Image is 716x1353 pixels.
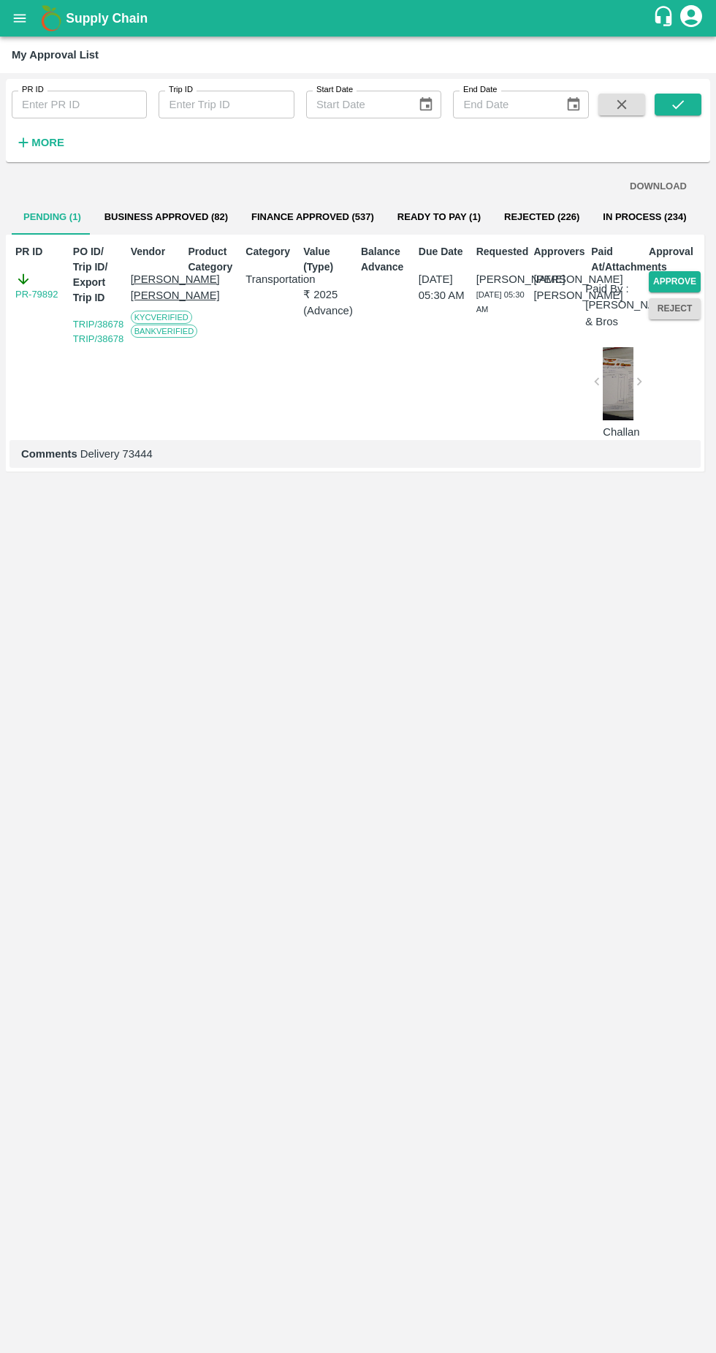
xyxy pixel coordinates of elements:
[560,91,587,118] button: Choose date
[476,271,528,287] p: [PERSON_NAME]
[361,244,413,275] p: Balance Advance
[649,271,701,292] button: Approve
[585,281,674,330] p: Paid By : [PERSON_NAME] & Bros
[492,200,591,235] button: Rejected (226)
[603,424,633,440] p: Challan
[306,91,406,118] input: Start Date
[245,271,297,287] p: Transportation
[37,4,66,33] img: logo
[15,287,58,302] a: PR-79892
[463,84,497,96] label: End Date
[533,287,585,303] p: [PERSON_NAME]
[303,244,355,275] p: Value (Type)
[12,45,99,64] div: My Approval List
[169,84,193,96] label: Trip ID
[131,271,183,304] p: [PERSON_NAME] [PERSON_NAME]
[159,91,294,118] input: Enter Trip ID
[73,244,125,306] p: PO ID/ Trip ID/ Export Trip ID
[652,5,678,31] div: customer-support
[15,244,67,259] p: PR ID
[93,200,240,235] button: Business Approved (82)
[624,174,693,200] button: DOWNLOAD
[419,271,471,304] p: [DATE] 05:30 AM
[21,446,689,462] p: Delivery 73444
[240,200,386,235] button: Finance Approved (537)
[419,244,471,259] p: Due Date
[533,271,585,287] p: [PERSON_NAME]
[591,244,643,275] p: Paid At/Attachments
[412,91,440,118] button: Choose date
[591,200,698,235] button: In Process (234)
[678,3,704,34] div: account of current user
[303,287,355,303] p: ₹ 2025
[649,298,701,319] button: Reject
[12,91,147,118] input: Enter PR ID
[131,311,192,324] span: KYC Verified
[303,303,355,319] p: ( Advance )
[3,1,37,35] button: open drawer
[316,84,353,96] label: Start Date
[476,244,528,259] p: Requested
[533,244,585,259] p: Approvers
[21,448,77,460] b: Comments
[73,319,123,344] a: TRIP/38678 TRIP/38678
[31,137,64,148] strong: More
[66,11,148,26] b: Supply Chain
[131,325,198,338] span: Bank Verified
[131,244,183,259] p: Vendor
[649,244,701,259] p: Approval
[245,244,297,259] p: Category
[12,130,68,155] button: More
[12,200,93,235] button: Pending (1)
[66,8,652,29] a: Supply Chain
[476,290,525,314] span: [DATE] 05:30 AM
[22,84,44,96] label: PR ID
[188,244,240,275] p: Product Category
[386,200,492,235] button: Ready To Pay (1)
[453,91,553,118] input: End Date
